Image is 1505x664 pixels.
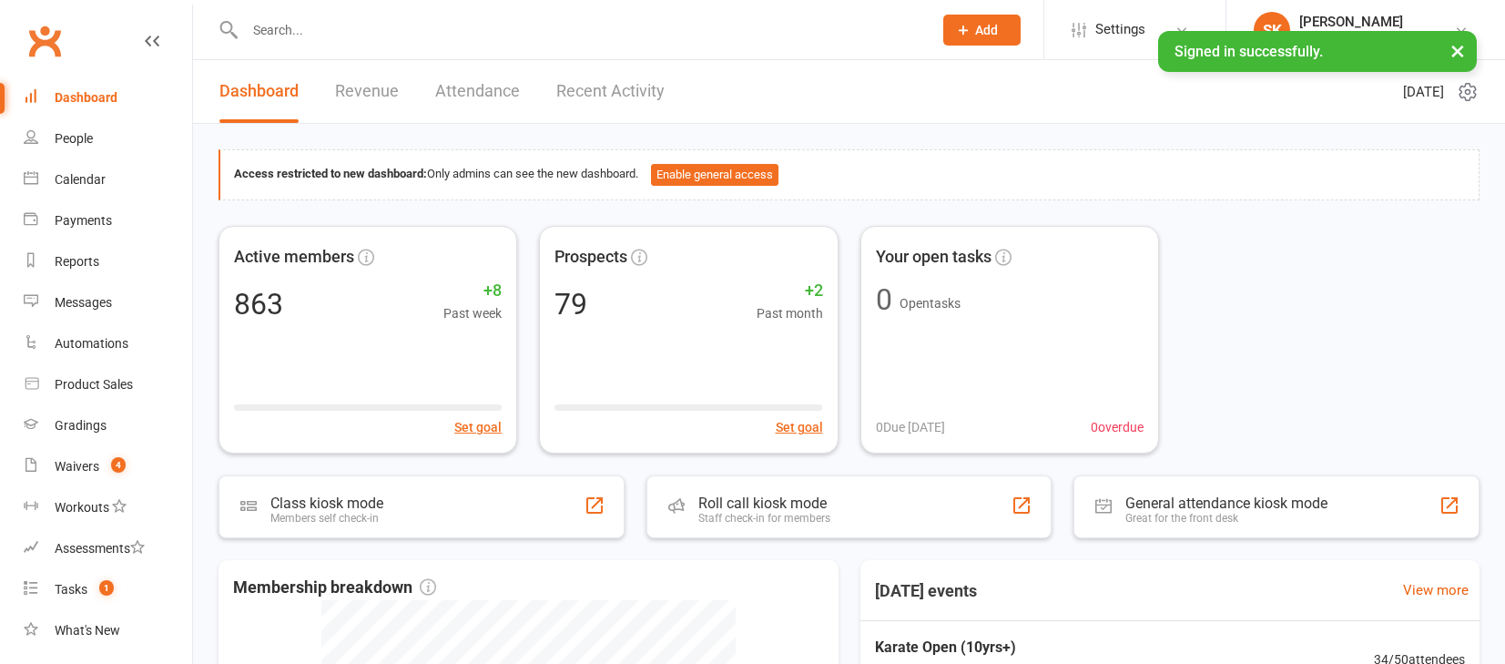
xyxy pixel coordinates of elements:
[22,18,67,64] a: Clubworx
[55,90,117,105] div: Dashboard
[55,254,99,269] div: Reports
[698,512,830,525] div: Staff check-in for members
[698,495,830,512] div: Roll call kiosk mode
[1175,43,1323,60] span: Signed in successfully.
[1095,9,1145,50] span: Settings
[556,60,665,123] a: Recent Activity
[443,303,502,323] span: Past week
[234,244,354,271] span: Active members
[651,164,778,186] button: Enable general access
[335,60,399,123] a: Revenue
[55,418,107,433] div: Gradings
[55,295,112,310] div: Messages
[24,405,192,446] a: Gradings
[234,167,427,180] strong: Access restricted to new dashboard:
[24,487,192,528] a: Workouts
[239,17,920,43] input: Search...
[554,244,627,271] span: Prospects
[757,303,823,323] span: Past month
[24,118,192,159] a: People
[1091,417,1144,437] span: 0 overdue
[55,623,120,638] div: What's New
[24,77,192,118] a: Dashboard
[111,457,126,473] span: 4
[443,278,502,304] span: +8
[55,377,133,392] div: Product Sales
[876,285,892,314] div: 0
[1125,512,1327,525] div: Great for the front desk
[55,336,128,351] div: Automations
[24,323,192,364] a: Automations
[55,131,93,146] div: People
[24,282,192,323] a: Messages
[24,446,192,487] a: Waivers 4
[24,241,192,282] a: Reports
[55,213,112,228] div: Payments
[1125,495,1327,512] div: General attendance kiosk mode
[99,580,114,596] span: 1
[1403,579,1469,601] a: View more
[24,364,192,405] a: Product Sales
[55,172,106,187] div: Calendar
[270,495,383,512] div: Class kiosk mode
[270,512,383,525] div: Members self check-in
[876,244,991,271] span: Your open tasks
[55,459,99,474] div: Waivers
[860,575,991,608] h3: [DATE] events
[943,15,1021,46] button: Add
[1441,31,1474,70] button: ×
[24,569,192,610] a: Tasks 1
[55,500,109,515] div: Workouts
[234,164,1465,186] div: Only admins can see the new dashboard.
[1254,12,1290,48] div: SK
[1403,81,1444,103] span: [DATE]
[55,541,145,556] div: Assessments
[219,60,299,123] a: Dashboard
[876,417,945,437] span: 0 Due [DATE]
[24,200,192,241] a: Payments
[435,60,520,123] a: Attendance
[24,528,192,569] a: Assessments
[1299,14,1454,30] div: [PERSON_NAME]
[24,159,192,200] a: Calendar
[454,417,502,437] button: Set goal
[233,575,436,601] span: Membership breakdown
[875,636,1203,659] span: Karate Open (10yrs+)
[975,23,998,37] span: Add
[757,278,823,304] span: +2
[900,296,961,311] span: Open tasks
[554,290,587,319] div: 79
[776,417,823,437] button: Set goal
[1299,30,1454,46] div: Goshukan Karate Academy
[55,582,87,597] div: Tasks
[24,610,192,651] a: What's New
[234,290,283,319] div: 863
